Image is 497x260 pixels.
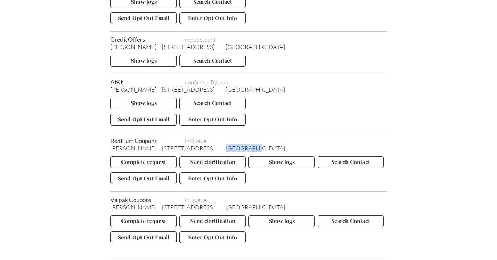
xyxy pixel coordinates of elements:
span: [PERSON_NAME] [110,144,156,152]
span: [GEOGRAPHIC_DATA] [226,86,285,93]
span: requestSent [185,36,240,43]
button: Complete request [110,215,177,227]
button: Complete request [110,156,177,168]
button: Show logs [110,55,177,67]
button: Enter Opt Out Info [179,12,246,24]
span: [PERSON_NAME] [110,86,156,93]
span: [STREET_ADDRESS] [162,203,215,211]
span: At&t [110,79,179,86]
span: [STREET_ADDRESS] [162,43,215,50]
button: Search Contact [318,156,384,168]
span: confirmedByUser [185,79,240,86]
button: Search Contact [318,215,384,227]
span: [STREET_ADDRESS] [162,86,215,93]
span: [STREET_ADDRESS] [162,144,215,152]
span: RedPlum Coupons [110,137,179,144]
button: Enter Opt Out Info [179,231,246,243]
button: Show logs [110,98,177,109]
span: [GEOGRAPHIC_DATA] [226,43,285,50]
button: Show logs [248,215,315,227]
button: Send Opt Out Email [110,231,177,243]
button: Search Contact [179,55,246,67]
span: Valpak Coupons [110,196,179,203]
button: Need clarification [179,156,246,168]
button: Need clarification [179,215,246,227]
span: [PERSON_NAME] [110,43,156,50]
button: Show logs [248,156,315,168]
button: Enter Opt Out Info [179,172,246,184]
button: Send Opt Out Email [110,172,177,184]
span: inQueue [185,137,240,144]
span: [GEOGRAPHIC_DATA] [226,203,285,211]
span: Credit Offers [110,36,179,43]
button: Enter Opt Out Info [179,114,246,126]
button: Send Opt Out Email [110,114,177,126]
button: Send Opt Out Email [110,12,177,24]
button: Search Contact [179,98,246,109]
span: [PERSON_NAME] [110,203,156,211]
span: inQueue [185,196,240,203]
span: [GEOGRAPHIC_DATA] [226,144,285,152]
